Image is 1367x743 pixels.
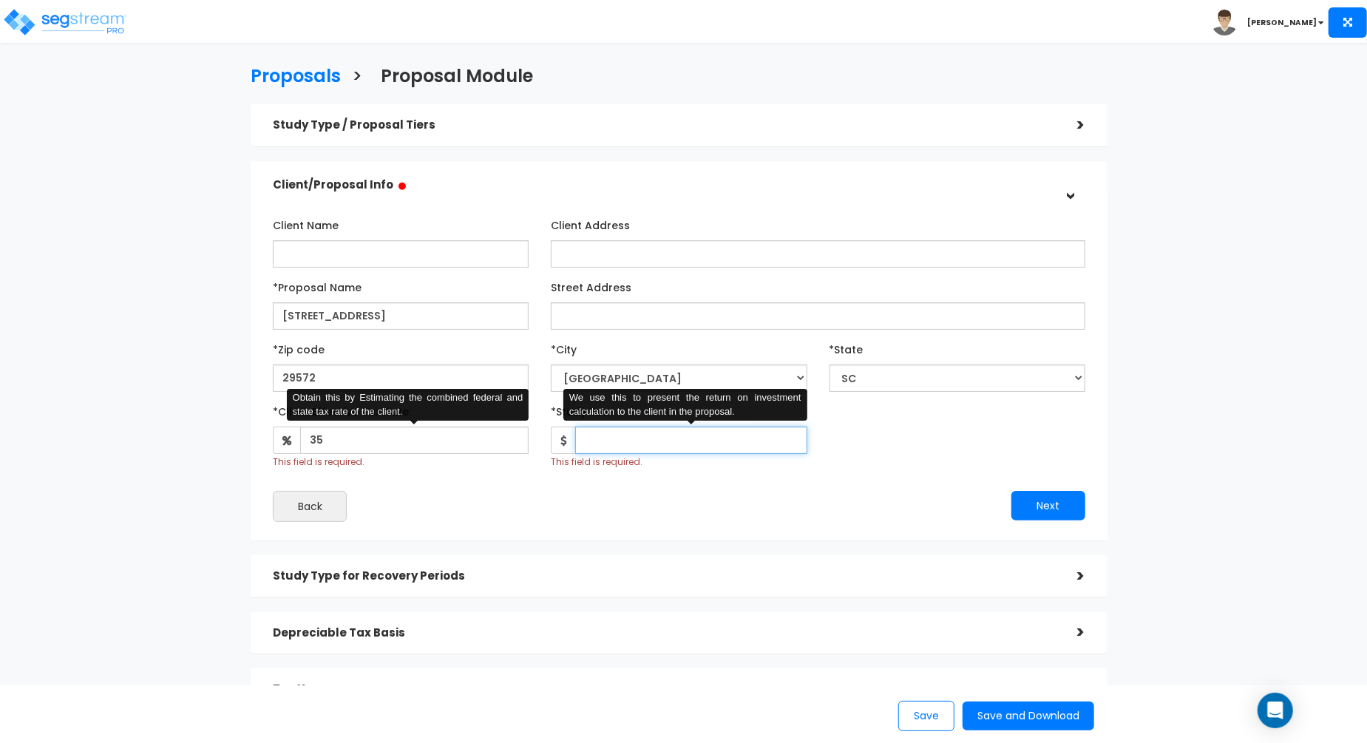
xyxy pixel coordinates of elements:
[2,7,128,37] img: logo_pro_r.png
[1056,114,1085,137] div: >
[381,67,533,89] h3: Proposal Module
[273,275,362,295] label: *Proposal Name
[240,52,341,97] a: Proposals
[1011,491,1085,520] button: Next
[551,399,608,419] label: *Study Fee
[1212,10,1238,35] img: avatar.png
[273,570,1055,583] h5: Study Type for Recovery Periods
[551,213,630,233] label: Client Address
[563,389,807,421] div: We use this to present the return on investment calculation to the client in the proposal.
[273,176,1055,194] h5: Client/Proposal Info
[1059,170,1082,200] div: >
[551,337,577,357] label: *City
[273,456,364,468] small: This field is required.
[1056,621,1085,644] div: >
[1056,565,1085,588] div: >
[352,67,362,89] h3: >
[273,399,411,419] label: *Client Effective Tax Rate:
[273,491,347,522] button: Back
[273,627,1055,639] h5: Depreciable Tax Basis
[963,702,1094,730] button: Save and Download
[397,173,407,197] span: ●
[273,213,339,233] label: Client Name
[1258,693,1293,728] div: Open Intercom Messenger
[273,337,325,357] label: *Zip code
[370,52,533,97] a: Proposal Module
[898,701,954,731] button: Save
[551,275,631,295] label: Street Address
[551,456,642,468] small: This field is required.
[287,389,529,421] div: Obtain this by Estimating the combined federal and state tax rate of the client.
[273,683,1055,696] h5: Tax Year
[1056,678,1085,701] div: >
[1247,17,1317,28] b: [PERSON_NAME]
[251,67,341,89] h3: Proposals
[830,337,864,357] label: *State
[273,119,1055,132] h5: Study Type / Proposal Tiers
